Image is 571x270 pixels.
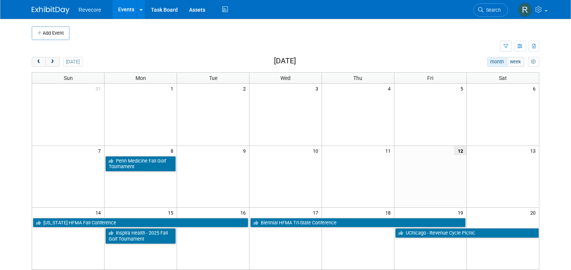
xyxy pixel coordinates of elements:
span: 11 [385,146,394,155]
img: ExhibitDay [32,6,69,14]
a: [US_STATE] HFMA Fall Conference [33,218,248,228]
span: 2 [242,84,249,93]
button: prev [32,57,46,67]
span: 18 [385,208,394,217]
button: next [45,57,59,67]
a: Penn Medicine Fall Golf Tournament [105,156,176,172]
span: 9 [242,146,249,155]
span: Fri [427,75,433,81]
span: Search [483,7,501,13]
button: month [487,57,507,67]
span: 15 [167,208,177,217]
span: 31 [95,84,104,93]
button: Add Event [32,26,69,40]
span: 3 [315,84,322,93]
i: Personalize Calendar [531,60,536,64]
span: 19 [457,208,466,217]
h2: [DATE] [274,57,296,65]
img: Rachael Sires [518,3,532,17]
span: 7 [97,146,104,155]
span: 6 [532,84,539,93]
span: 8 [170,146,177,155]
a: Search [473,3,508,17]
span: Sun [64,75,73,81]
span: 13 [529,146,539,155]
span: 4 [387,84,394,93]
span: 10 [312,146,322,155]
span: 20 [529,208,539,217]
span: 17 [312,208,322,217]
span: 12 [454,146,466,155]
span: 5 [460,84,466,93]
span: Revecore [78,7,101,13]
span: Sat [499,75,507,81]
span: Tue [209,75,217,81]
span: Wed [280,75,291,81]
button: [DATE] [63,57,83,67]
span: 1 [170,84,177,93]
a: Biennial HFMA Tri-State Conference [250,218,466,228]
button: myCustomButton [528,57,539,67]
span: Mon [135,75,146,81]
button: week [507,57,524,67]
span: 16 [240,208,249,217]
span: Thu [353,75,362,81]
a: Inspira Health - 2025 Fall Golf Tournament [105,228,176,244]
a: UChicago - Revenue Cycle Picnic [395,228,539,238]
span: 14 [95,208,104,217]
